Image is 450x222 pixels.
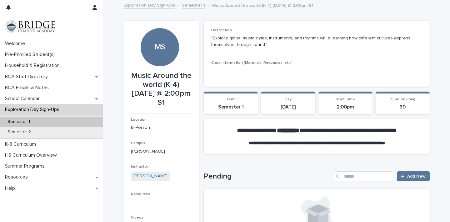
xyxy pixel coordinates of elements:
[2,119,35,124] p: Semester 1
[2,63,65,68] p: Household & Registration
[123,1,175,8] a: Exploration Day Sign-Ups
[379,104,426,110] p: 60
[2,85,54,91] p: BCA Emails & Notes
[211,61,292,65] span: Class Information (Materials, Resources, etc.)
[141,4,179,52] div: MS
[2,129,36,135] p: Semester 2
[5,20,55,33] img: V1C1m3IdTEidaUdm9Hs0
[131,124,191,131] p: In-Person
[2,52,60,58] p: Pre-Enrolled Student(s)
[133,173,167,179] a: [PERSON_NAME]
[131,71,191,107] p: Music Around the world (K-4) [DATE] @ 2:00pm S1
[2,74,53,80] p: BCA Staff Directory
[407,174,426,179] span: Add New
[2,96,45,102] p: School Calendar
[212,2,313,8] p: Music Around the world (K-4) [DATE] @ 2:00pm S1
[211,28,232,32] span: Description
[2,107,64,113] p: Exploration Day Sign-Ups
[336,98,355,101] span: Start Time
[131,192,150,196] span: Resources
[334,171,393,181] input: Search
[390,98,415,101] span: Duration (min)
[211,35,422,48] p: "Explore global music styles, instruments, and rhythms while learning how different cultures expr...
[2,174,33,180] p: Resources
[2,41,30,47] p: Welcome
[204,172,331,181] h1: Pending
[182,1,205,8] a: Semester 1
[226,98,236,101] span: Term
[2,152,62,158] p: HS Curriculum Overview
[2,185,20,191] p: Help
[131,148,191,155] p: [PERSON_NAME]
[285,98,292,101] span: Day
[131,216,143,219] span: Videos
[211,68,422,74] p: -
[265,104,311,110] p: [DATE]
[207,104,254,110] p: Semester 1
[131,118,147,122] span: Location
[2,141,41,147] p: K-8 Curriculum
[131,141,145,145] span: Campus
[397,171,430,181] a: Add New
[131,199,191,205] p: -
[2,163,50,169] p: Summer Programs
[322,104,369,110] p: 2:00pm
[131,165,148,169] span: Instructor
